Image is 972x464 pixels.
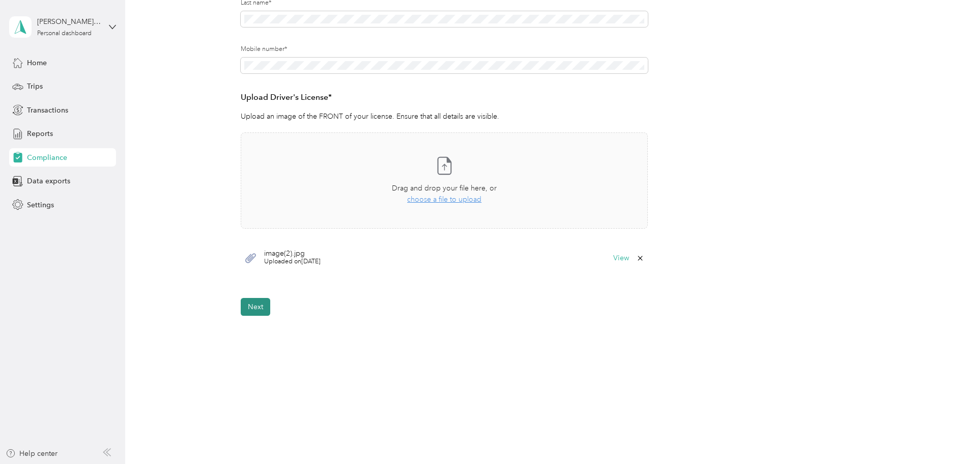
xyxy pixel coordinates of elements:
[241,45,648,54] label: Mobile number*
[27,152,67,163] span: Compliance
[915,407,972,464] iframe: Everlance-gr Chat Button Frame
[241,133,647,228] span: Drag and drop your file here, orchoose a file to upload
[27,81,43,92] span: Trips
[241,298,270,316] button: Next
[241,91,648,104] h3: Upload Driver's License*
[241,111,648,122] p: Upload an image of the FRONT of your license. Ensure that all details are visible.
[407,195,481,204] span: choose a file to upload
[27,200,54,210] span: Settings
[613,255,629,262] button: View
[27,176,70,186] span: Data exports
[392,184,497,193] span: Drag and drop your file here, or
[264,257,321,266] span: Uploaded on [DATE]
[6,448,58,459] button: Help center
[27,128,53,139] span: Reports
[37,16,101,27] div: [PERSON_NAME]. [PERSON_NAME]
[27,105,68,116] span: Transactions
[37,31,92,37] div: Personal dashboard
[27,58,47,68] span: Home
[264,250,321,257] span: image(2).jpg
